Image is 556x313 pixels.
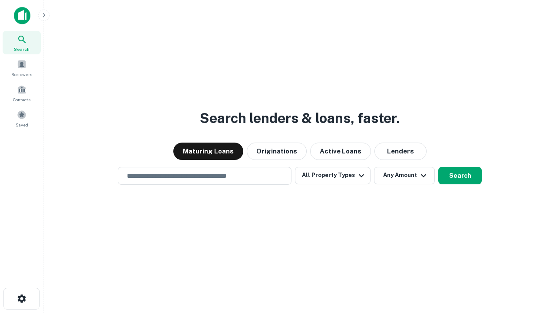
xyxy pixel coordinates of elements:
[438,167,482,184] button: Search
[513,216,556,257] iframe: Chat Widget
[14,7,30,24] img: capitalize-icon.png
[374,167,435,184] button: Any Amount
[3,107,41,130] a: Saved
[11,71,32,78] span: Borrowers
[14,46,30,53] span: Search
[374,143,427,160] button: Lenders
[247,143,307,160] button: Originations
[295,167,371,184] button: All Property Types
[16,121,28,128] span: Saved
[3,56,41,80] a: Borrowers
[200,108,400,129] h3: Search lenders & loans, faster.
[13,96,30,103] span: Contacts
[310,143,371,160] button: Active Loans
[3,81,41,105] a: Contacts
[173,143,243,160] button: Maturing Loans
[3,31,41,54] a: Search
